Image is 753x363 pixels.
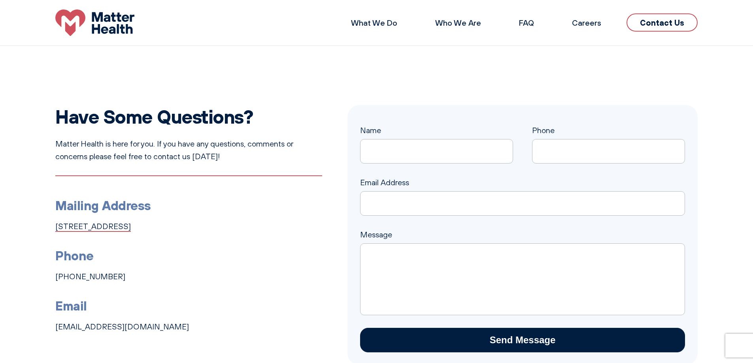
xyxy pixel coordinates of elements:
[55,272,125,281] a: [PHONE_NUMBER]
[532,139,685,164] input: Phone
[627,13,698,32] a: Contact Us
[55,295,322,316] h3: Email
[55,137,322,163] p: Matter Health is here for you. If you have any questions, comments or concerns please feel free t...
[55,322,189,331] a: [EMAIL_ADDRESS][DOMAIN_NAME]
[55,245,322,265] h3: Phone
[532,126,685,154] label: Phone
[360,139,513,164] input: Name
[55,222,131,231] a: [STREET_ADDRESS]
[360,126,513,154] label: Name
[360,243,685,315] textarea: Message
[572,18,601,28] a: Careers
[360,328,685,352] input: Send Message
[360,230,685,252] label: Message
[351,18,397,28] a: What We Do
[519,18,534,28] a: FAQ
[360,178,685,206] label: Email Address
[435,18,481,28] a: Who We Are
[360,191,685,216] input: Email Address
[55,195,322,215] h3: Mailing Address
[55,105,322,128] h2: Have Some Questions?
